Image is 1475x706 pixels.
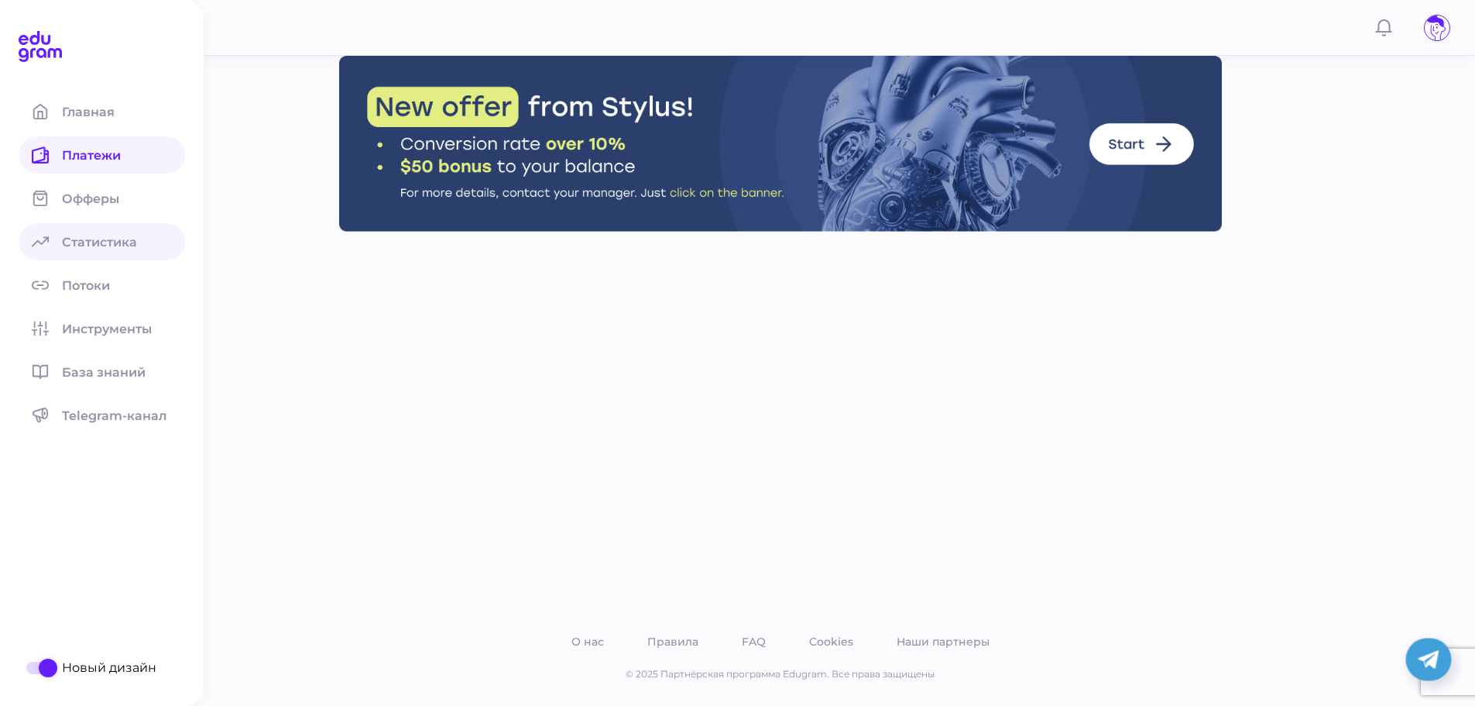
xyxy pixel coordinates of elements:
span: Новый дизайн [62,660,156,675]
a: Платежи [19,136,185,174]
a: О нас [568,632,607,652]
span: Главная [62,105,133,119]
a: Инструменты [19,310,185,347]
p: © 2025 Партнёрская программа Edugram. Все права защищены [339,667,1222,681]
img: Stylus Banner [339,56,1222,232]
a: Наши партнеры [894,632,993,652]
a: База знаний [19,353,185,391]
span: Telegram-канал [62,408,185,423]
a: Telegram-канал [19,397,185,434]
span: Платежи [62,148,139,163]
span: База знаний [62,365,164,380]
span: Потоки [62,278,129,293]
a: Правила [644,632,701,652]
span: Инструменты [62,322,170,336]
span: Статистика [62,235,156,250]
span: Офферы [62,191,138,206]
a: Статистика [19,223,185,260]
a: Потоки [19,267,185,304]
a: FAQ [739,632,769,652]
a: Cookies [806,632,856,652]
a: Офферы [19,180,185,217]
a: Главная [19,93,185,130]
